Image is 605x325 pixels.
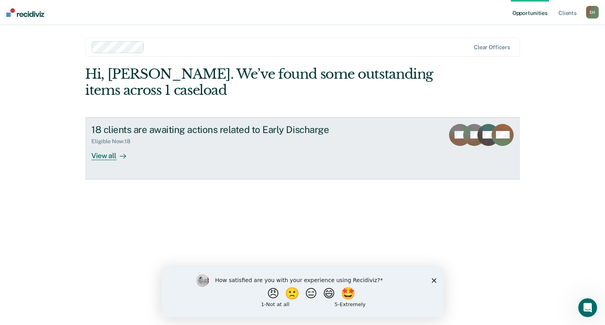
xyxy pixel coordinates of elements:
div: Eligible Now : 18 [91,138,137,145]
div: View all [91,145,135,160]
div: E H [586,6,599,18]
div: Clear officers [474,44,510,51]
button: EH [586,6,599,18]
iframe: Survey by Kim from Recidiviz [161,266,444,317]
iframe: Intercom live chat [578,298,597,317]
a: 18 clients are awaiting actions related to Early DischargeEligible Now:18View all [85,117,520,179]
img: Recidiviz [6,8,44,17]
div: 18 clients are awaiting actions related to Early Discharge [91,124,368,135]
div: Hi, [PERSON_NAME]. We’ve found some outstanding items across 1 caseload [85,66,433,98]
